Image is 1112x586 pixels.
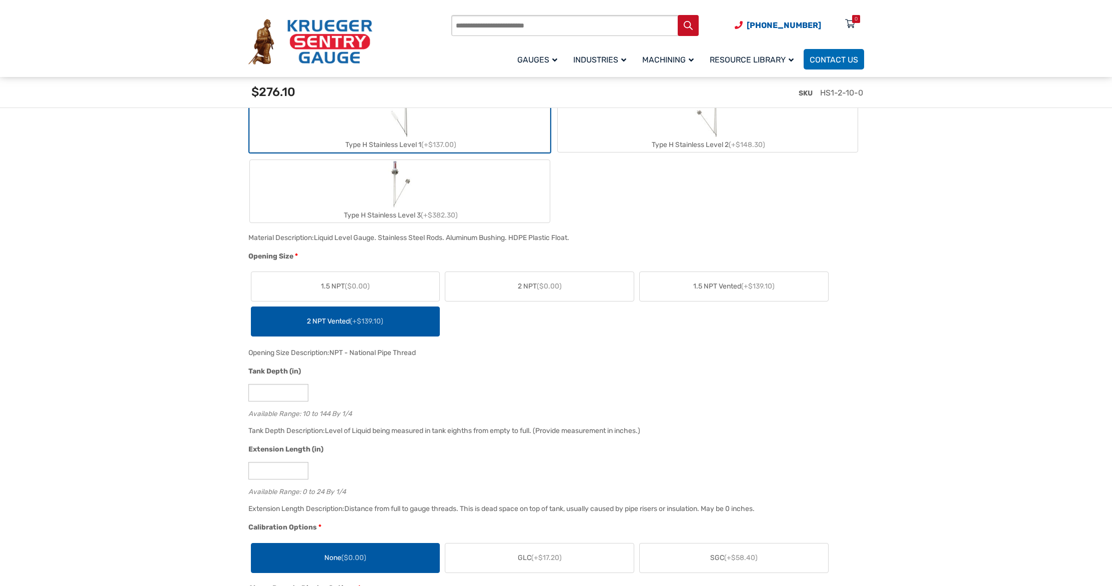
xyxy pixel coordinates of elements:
span: Extension Length Description: [248,504,344,513]
div: Type H Stainless Level 3 [250,208,550,222]
a: Machining [636,47,704,71]
span: SKU [799,89,813,97]
span: [PHONE_NUMBER] [747,20,821,30]
label: Type H Stainless Level 1 [250,89,550,152]
div: Type H Stainless Level 2 [558,137,858,152]
span: Opening Size Description: [248,348,329,357]
span: Gauges [517,55,557,64]
span: Material Description: [248,233,314,242]
a: Resource Library [704,47,804,71]
div: Level of Liquid being measured in tank eighths from empty to full. (Provide measurement in inches.) [325,426,640,435]
span: Tank Depth Description: [248,426,325,435]
a: Industries [567,47,636,71]
span: SGC [710,552,758,563]
span: 2 NPT Vented [307,316,383,326]
span: (+$17.20) [531,553,562,562]
abbr: required [318,522,321,532]
span: 1.5 NPT [321,281,370,291]
label: Type H Stainless Level 3 [250,160,550,222]
span: 1.5 NPT Vented [693,281,775,291]
span: Calibration Options [248,523,317,531]
img: Krueger Sentry Gauge [248,19,372,65]
span: Machining [642,55,694,64]
span: (+$139.10) [741,282,775,290]
span: (+$148.30) [729,140,765,149]
span: None [324,552,366,563]
label: Type H Stainless Level 2 [558,89,858,152]
span: (+$137.00) [421,140,456,149]
a: Phone Number (920) 434-8860 [735,19,821,31]
span: ($0.00) [341,553,366,562]
span: ($0.00) [537,282,562,290]
div: NPT - National Pipe Thread [329,348,416,357]
div: Distance from full to gauge threads. This is dead space on top of tank, usually caused by pipe ri... [344,504,755,513]
span: (+$382.30) [421,211,458,219]
span: Industries [573,55,626,64]
span: GLC [518,552,562,563]
div: Available Range: 0 to 24 By 1/4 [248,485,859,495]
a: Gauges [511,47,567,71]
span: (+$58.40) [724,553,758,562]
div: Available Range: 10 to 144 By 1/4 [248,407,859,417]
span: Resource Library [710,55,794,64]
span: ($0.00) [345,282,370,290]
span: HS1-2-10-0 [820,88,863,97]
span: (+$139.10) [350,317,383,325]
div: 0 [855,15,858,23]
span: 2 NPT [518,281,562,291]
abbr: required [295,251,298,261]
a: Contact Us [804,49,864,69]
span: Contact Us [810,55,858,64]
span: Opening Size [248,252,293,260]
span: Tank Depth (in) [248,367,301,375]
span: Extension Length (in) [248,445,323,453]
div: Type H Stainless Level 1 [250,137,550,152]
div: Liquid Level Gauge. Stainless Steel Rods. Aluminum Bushing. HDPE Plastic Float. [314,233,569,242]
